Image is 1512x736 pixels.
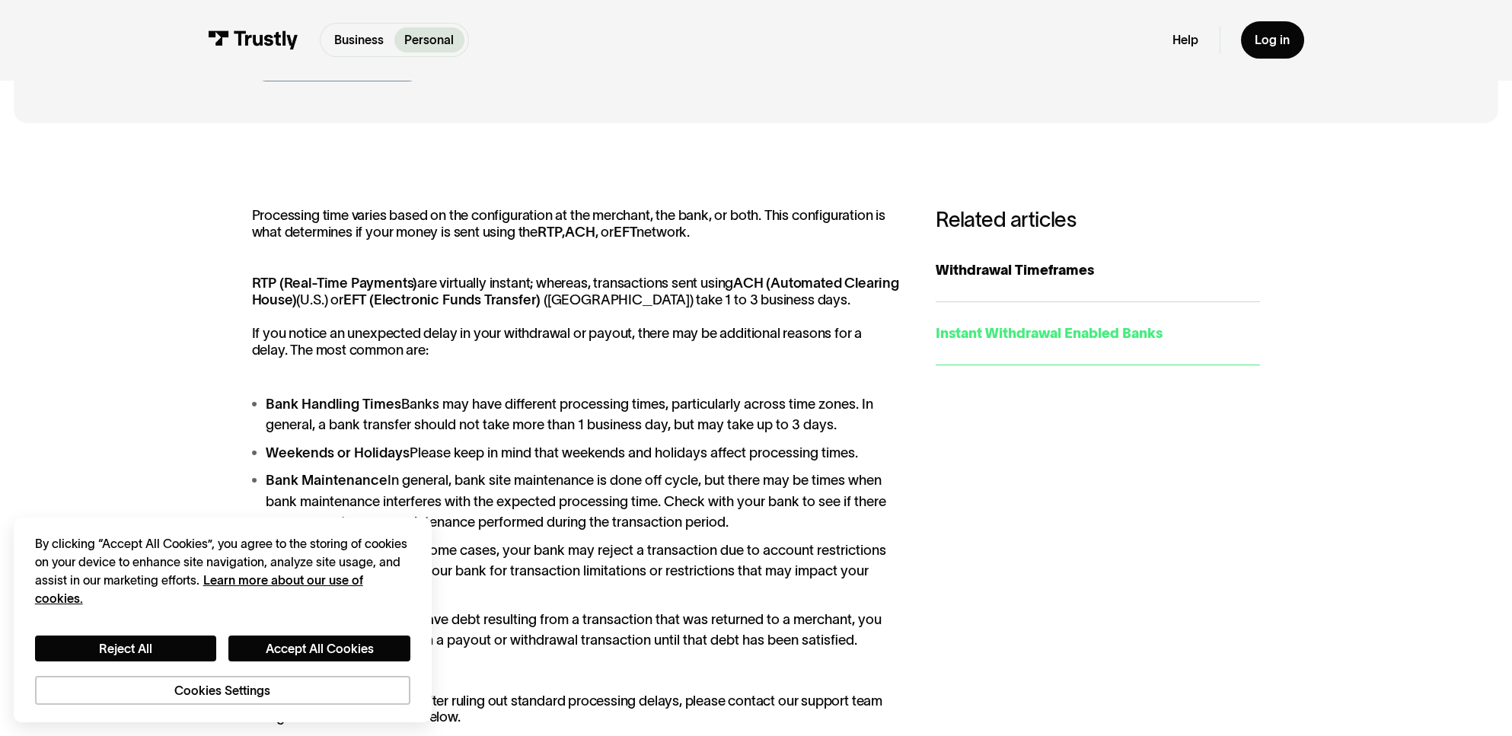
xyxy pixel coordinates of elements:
[252,442,901,463] li: Please keep in mind that weekends and holidays affect processing times.
[35,535,410,705] div: Privacy
[1241,21,1304,58] a: Log in
[537,224,562,240] strong: RTP
[394,27,464,53] a: Personal
[252,470,901,532] li: In general, bank site maintenance is done off cycle, but there may be times when bank maintenance...
[252,207,901,241] p: Processing time varies based on the configuration at the merchant, the bank, or both. This config...
[266,396,401,412] strong: Bank Handling Times
[35,636,217,661] button: Reject All
[252,275,418,291] strong: RTP (Real-Time Payments)
[936,302,1260,365] a: Instant Withdrawal Enabled Banks
[343,292,541,307] strong: EFT (Electronic Funds Transfer)
[35,676,410,705] button: Cookies Settings
[936,239,1260,302] a: Withdrawal Timeframes
[1255,32,1290,48] div: Log in
[266,472,388,488] strong: Bank Maintenance
[252,393,901,435] li: Banks may have different processing times, particularly across time zones. In general, a bank tra...
[228,636,410,661] button: Accept All Cookies
[614,224,636,240] strong: EFT
[334,31,384,49] p: Business
[936,207,1260,232] h3: Related articles
[252,693,901,726] p: If you are still missing funds after ruling out standard processing delays, please contact our su...
[252,609,901,651] li: If you have debt resulting from a transaction that was returned to a merchant, you may not be abl...
[565,224,595,240] strong: ACH
[936,260,1260,280] div: Withdrawal Timeframes
[208,30,298,49] img: Trustly Logo
[14,518,431,722] div: Cookie banner
[35,535,410,608] div: By clicking “Accept All Cookies”, you agree to the storing of cookies on your device to enhance s...
[324,27,394,53] a: Business
[1172,32,1198,48] a: Help
[35,573,363,605] a: More information about your privacy, opens in a new tab
[936,323,1260,343] div: Instant Withdrawal Enabled Banks
[404,31,454,49] p: Personal
[252,540,901,602] li: In some cases, your bank may reject a transaction due to account restrictions or limitations. Che...
[252,275,899,307] strong: ACH (Automated Clearing House)
[266,444,410,460] strong: Weekends or Holidays
[252,275,901,358] p: are virtually instant; whereas, transactions sent using (U.S.) or ([GEOGRAPHIC_DATA]) take 1 to 3...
